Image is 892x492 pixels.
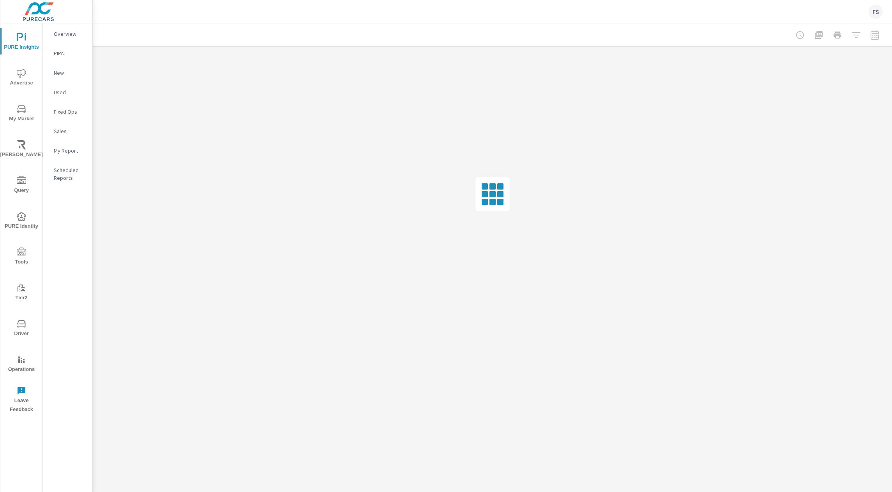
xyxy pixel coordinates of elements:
div: Fixed Ops [43,106,92,118]
div: New [43,67,92,79]
div: My Report [43,145,92,156]
span: Driver [3,319,40,338]
span: Tier2 [3,283,40,302]
p: Sales [54,127,86,135]
div: PIPA [43,47,92,59]
p: Used [54,88,86,96]
div: Scheduled Reports [43,164,92,184]
p: My Report [54,147,86,155]
div: Overview [43,28,92,40]
p: New [54,69,86,77]
span: My Market [3,104,40,123]
p: Overview [54,30,86,38]
span: Operations [3,355,40,374]
p: PIPA [54,49,86,57]
p: Scheduled Reports [54,166,86,182]
span: Leave Feedback [3,386,40,414]
div: FS [869,5,883,19]
p: Fixed Ops [54,108,86,116]
span: Tools [3,248,40,267]
div: Sales [43,125,92,137]
span: Query [3,176,40,195]
span: [PERSON_NAME] [3,140,40,159]
div: Used [43,86,92,98]
span: Advertise [3,69,40,88]
div: nav menu [0,23,42,417]
span: PURE Insights [3,33,40,52]
span: PURE Identity [3,212,40,231]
